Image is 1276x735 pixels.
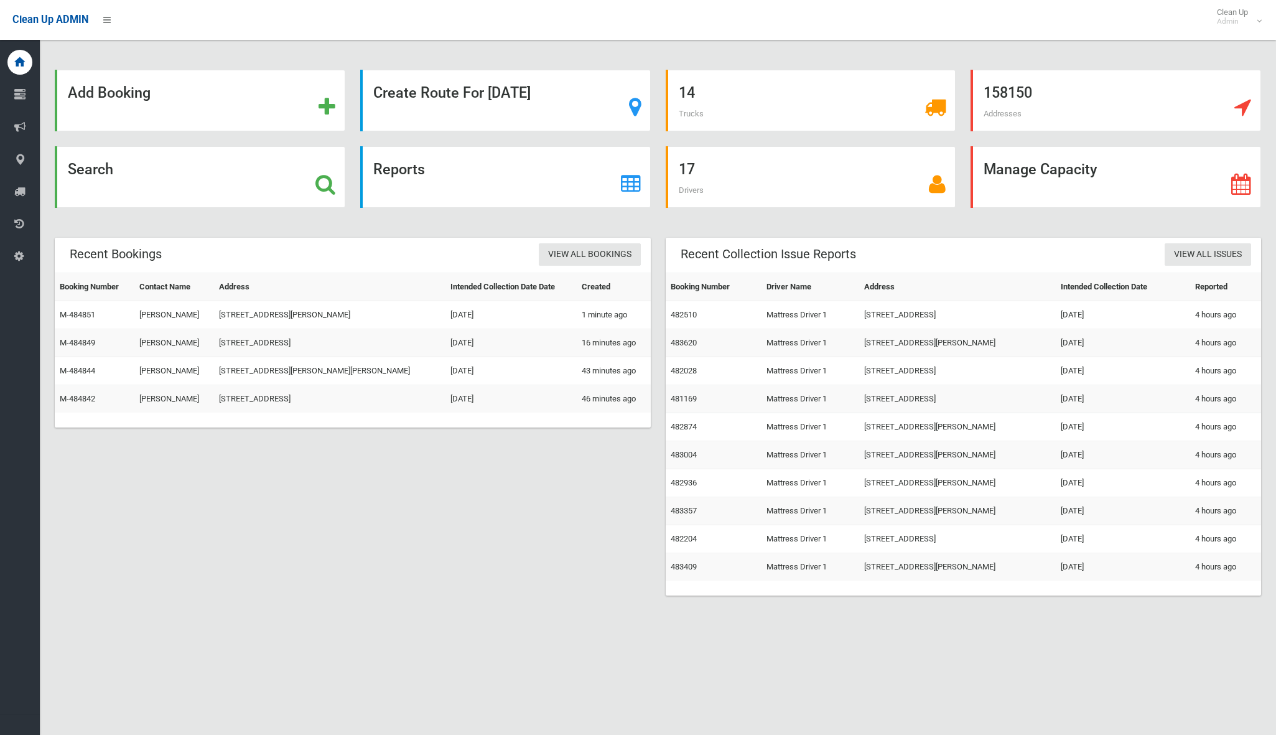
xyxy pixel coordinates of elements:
td: [STREET_ADDRESS][PERSON_NAME] [859,553,1056,581]
th: Contact Name [134,273,215,301]
td: [DATE] [1056,553,1190,581]
td: 4 hours ago [1190,441,1261,469]
a: 481169 [671,394,697,403]
th: Driver Name [761,273,859,301]
td: Mattress Driver 1 [761,553,859,581]
strong: Add Booking [68,84,151,101]
td: [PERSON_NAME] [134,301,215,329]
td: [STREET_ADDRESS] [859,357,1056,385]
span: Addresses [984,109,1022,118]
span: Trucks [679,109,704,118]
th: Address [859,273,1056,301]
a: Manage Capacity [971,146,1261,208]
td: [STREET_ADDRESS][PERSON_NAME] [859,329,1056,357]
td: [DATE] [1056,413,1190,441]
a: 14 Trucks [666,70,956,131]
td: [STREET_ADDRESS] [859,385,1056,413]
td: 1 minute ago [577,301,650,329]
a: 482510 [671,310,697,319]
td: 16 minutes ago [577,329,650,357]
strong: Manage Capacity [984,161,1097,178]
td: [PERSON_NAME] [134,357,215,385]
td: [STREET_ADDRESS][PERSON_NAME] [859,497,1056,525]
a: 483004 [671,450,697,459]
th: Address [214,273,445,301]
td: [DATE] [1056,357,1190,385]
td: Mattress Driver 1 [761,525,859,553]
td: [DATE] [1056,329,1190,357]
td: Mattress Driver 1 [761,329,859,357]
strong: Reports [373,161,425,178]
a: M-484851 [60,310,95,319]
td: [STREET_ADDRESS][PERSON_NAME] [859,413,1056,441]
a: View All Issues [1165,243,1251,266]
td: Mattress Driver 1 [761,497,859,525]
a: View All Bookings [539,243,641,266]
td: [STREET_ADDRESS] [859,525,1056,553]
td: [STREET_ADDRESS] [214,329,445,357]
strong: 17 [679,161,695,178]
th: Intended Collection Date [1056,273,1190,301]
header: Recent Collection Issue Reports [666,242,871,266]
th: Booking Number [666,273,761,301]
td: [DATE] [1056,469,1190,497]
th: Intended Collection Date Date [445,273,577,301]
td: 43 minutes ago [577,357,650,385]
th: Reported [1190,273,1261,301]
td: [DATE] [445,385,577,413]
td: 46 minutes ago [577,385,650,413]
a: Create Route For [DATE] [360,70,651,131]
a: Add Booking [55,70,345,131]
td: 4 hours ago [1190,497,1261,525]
td: Mattress Driver 1 [761,441,859,469]
td: [STREET_ADDRESS][PERSON_NAME] [859,469,1056,497]
a: M-484844 [60,366,95,375]
td: [STREET_ADDRESS] [859,301,1056,329]
a: 483409 [671,562,697,571]
td: [DATE] [1056,525,1190,553]
td: [STREET_ADDRESS][PERSON_NAME] [859,441,1056,469]
td: Mattress Driver 1 [761,413,859,441]
strong: 14 [679,84,695,101]
td: 4 hours ago [1190,525,1261,553]
td: 4 hours ago [1190,469,1261,497]
td: [STREET_ADDRESS] [214,385,445,413]
td: Mattress Driver 1 [761,385,859,413]
td: 4 hours ago [1190,301,1261,329]
td: [PERSON_NAME] [134,385,215,413]
a: 482874 [671,422,697,431]
a: 17 Drivers [666,146,956,208]
strong: Search [68,161,113,178]
td: 4 hours ago [1190,357,1261,385]
a: 158150 Addresses [971,70,1261,131]
td: [DATE] [1056,301,1190,329]
td: 4 hours ago [1190,553,1261,581]
span: Clean Up ADMIN [12,14,88,26]
td: [DATE] [445,329,577,357]
td: 4 hours ago [1190,413,1261,441]
strong: Create Route For [DATE] [373,84,531,101]
strong: 158150 [984,84,1032,101]
span: Drivers [679,185,704,195]
td: [DATE] [1056,385,1190,413]
a: 483620 [671,338,697,347]
a: M-484842 [60,394,95,403]
header: Recent Bookings [55,242,177,266]
a: Search [55,146,345,208]
th: Booking Number [55,273,134,301]
small: Admin [1217,17,1248,26]
th: Created [577,273,650,301]
td: [STREET_ADDRESS][PERSON_NAME][PERSON_NAME] [214,357,445,385]
td: [PERSON_NAME] [134,329,215,357]
a: 483357 [671,506,697,515]
a: Reports [360,146,651,208]
td: Mattress Driver 1 [761,357,859,385]
td: Mattress Driver 1 [761,469,859,497]
td: [DATE] [445,301,577,329]
td: [DATE] [445,357,577,385]
a: 482028 [671,366,697,375]
span: Clean Up [1211,7,1260,26]
a: 482204 [671,534,697,543]
td: [DATE] [1056,441,1190,469]
td: 4 hours ago [1190,385,1261,413]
